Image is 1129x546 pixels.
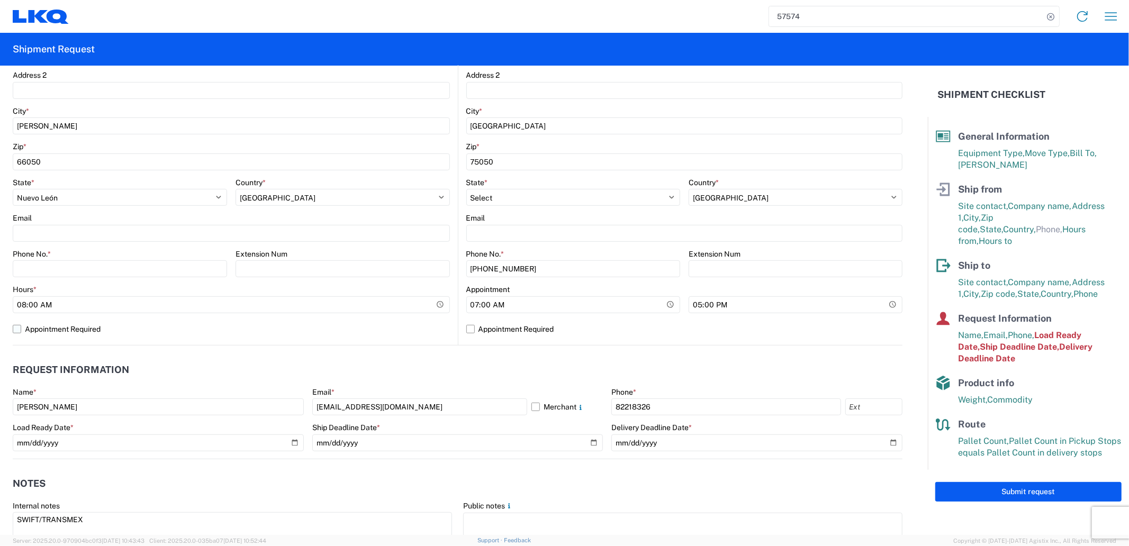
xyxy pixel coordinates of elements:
label: Zip [466,142,480,151]
span: Route [958,418,986,430]
span: Client: 2025.20.0-035ba07 [149,538,266,544]
label: Phone [611,387,636,397]
span: Server: 2025.20.0-970904bc0f3 [13,538,144,544]
label: Address 2 [13,70,47,80]
span: Company name, [1008,201,1072,211]
label: Address 2 [466,70,500,80]
label: Ship Deadline Date [312,423,380,432]
span: Site contact, [958,277,1008,287]
label: State [13,178,34,187]
span: Site contact, [958,201,1008,211]
label: Name [13,387,37,397]
label: Merchant [531,398,603,415]
span: Ship to [958,260,990,271]
span: City, [963,213,981,223]
label: Appointment [466,285,510,294]
a: Feedback [504,537,531,543]
a: Support [477,537,504,543]
span: Phone [1073,289,1098,299]
span: Bill To, [1070,148,1097,158]
span: Pallet Count, [958,436,1009,446]
span: Phone, [1036,224,1062,234]
span: Commodity [987,395,1033,405]
span: Request Information [958,313,1052,324]
span: Move Type, [1025,148,1070,158]
span: Equipment Type, [958,148,1025,158]
label: Internal notes [13,501,60,511]
label: State [466,178,488,187]
input: Shipment, tracking or reference number [769,6,1043,26]
span: Name, [958,330,983,340]
label: Phone No. [466,249,504,259]
label: Appointment Required [466,321,903,338]
label: Load Ready Date [13,423,74,432]
label: Email [13,213,32,223]
span: General Information [958,131,1050,142]
span: [PERSON_NAME] [958,160,1027,170]
span: Weight, [958,395,987,405]
label: Appointment Required [13,321,450,338]
span: Country, [1003,224,1036,234]
label: Email [312,387,335,397]
label: Zip [13,142,26,151]
span: Pallet Count in Pickup Stops equals Pallet Count in delivery stops [958,436,1121,458]
span: [DATE] 10:52:44 [223,538,266,544]
span: [DATE] 10:43:43 [102,538,144,544]
span: Ship Deadline Date, [980,342,1059,352]
h2: Shipment Checklist [937,88,1045,101]
h2: Shipment Request [13,43,95,56]
span: Zip code, [981,289,1017,299]
label: Email [466,213,485,223]
h2: Request Information [13,365,129,375]
input: Ext [845,398,902,415]
label: Delivery Deadline Date [611,423,692,432]
label: City [466,106,483,116]
span: Copyright © [DATE]-[DATE] Agistix Inc., All Rights Reserved [953,536,1116,545]
label: Country [236,178,266,187]
span: Phone, [1008,330,1034,340]
span: Company name, [1008,277,1072,287]
label: Public notes [463,501,513,511]
label: Phone No. [13,249,51,259]
label: Country [689,178,719,187]
span: Hours to [979,236,1012,246]
span: Ship from [958,184,1002,195]
label: Extension Num [689,249,740,259]
span: City, [963,289,981,299]
span: State, [1017,289,1041,299]
span: Product info [958,377,1014,388]
label: City [13,106,29,116]
span: State, [980,224,1003,234]
label: Hours [13,285,37,294]
label: Extension Num [236,249,287,259]
button: Submit request [935,482,1122,502]
h2: Notes [13,478,46,489]
span: Email, [983,330,1008,340]
span: Country, [1041,289,1073,299]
